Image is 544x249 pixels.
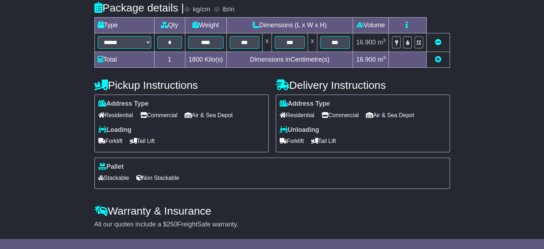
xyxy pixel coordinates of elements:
[263,33,272,52] td: x
[98,172,129,183] span: Stackable
[98,163,124,171] label: Pallet
[185,52,226,68] td: Kilo(s)
[154,52,185,68] td: 1
[94,52,154,68] td: Total
[188,56,203,63] span: 1800
[383,55,386,60] sup: 3
[226,18,353,33] td: Dimensions (L x W x H)
[154,18,185,33] td: Qty
[353,18,389,33] td: Volume
[276,79,450,91] h4: Delivery Instructions
[193,6,210,14] label: kg/cm
[140,110,177,121] span: Commercial
[280,100,330,108] label: Address Type
[98,110,133,121] span: Residential
[167,221,177,228] span: 250
[308,33,317,52] td: x
[280,110,314,121] span: Residential
[280,126,319,134] label: Unloading
[378,56,386,63] span: m
[435,39,441,46] a: Remove this item
[136,172,179,183] span: Non Stackable
[280,135,304,147] span: Forklift
[311,135,336,147] span: Tail Lift
[94,2,184,14] h4: Package details |
[185,18,226,33] td: Weight
[185,110,233,121] span: Air & Sea Depot
[356,56,376,63] span: 16.900
[226,52,353,68] td: Dimensions in Centimetre(s)
[378,39,386,46] span: m
[98,135,123,147] span: Forklift
[322,110,359,121] span: Commercial
[94,18,154,33] td: Type
[222,6,234,14] label: lb/in
[366,110,414,121] span: Air & Sea Depot
[130,135,155,147] span: Tail Lift
[435,56,441,63] a: Add new item
[94,221,450,229] div: All our quotes include a $ FreightSafe warranty.
[383,38,386,43] sup: 3
[98,100,149,108] label: Address Type
[98,126,132,134] label: Loading
[94,79,269,91] h4: Pickup Instructions
[356,39,376,46] span: 16.900
[94,205,450,217] h4: Warranty & Insurance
